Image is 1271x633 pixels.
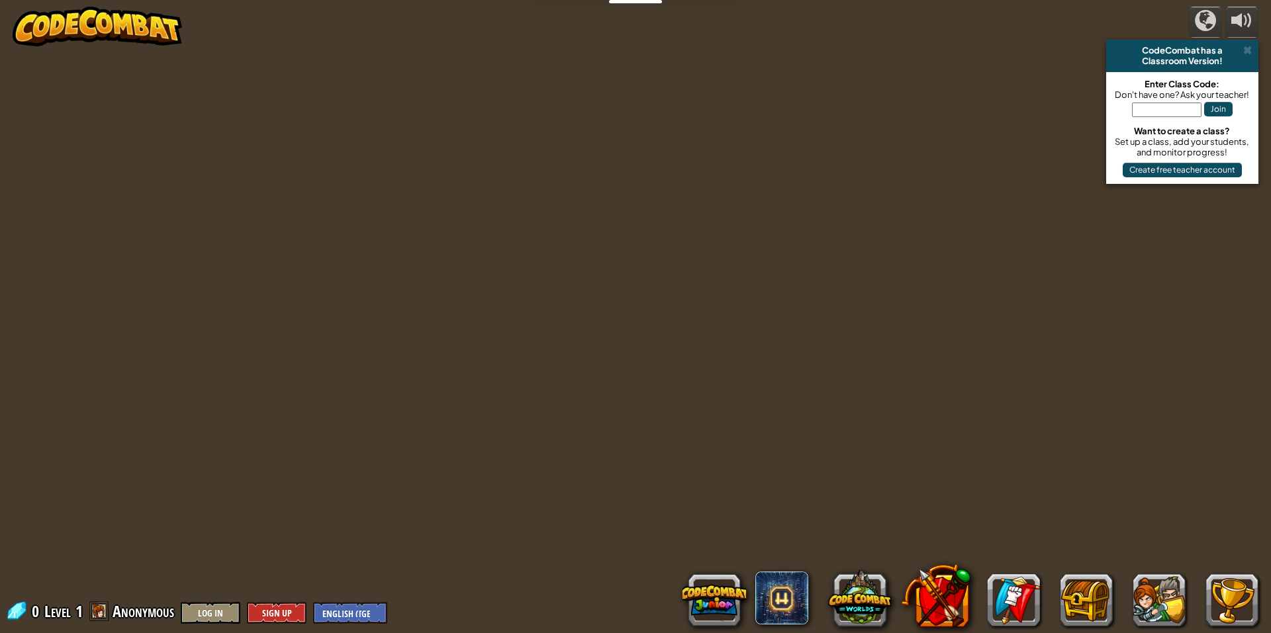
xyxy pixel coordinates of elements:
[44,601,71,622] span: Level
[1113,79,1252,89] div: Enter Class Code:
[1111,56,1253,66] div: Classroom Version!
[1204,102,1233,116] button: Join
[1189,7,1222,38] button: Campaigns
[1111,45,1253,56] div: CodeCombat has a
[113,601,174,622] span: Anonymous
[1113,89,1252,100] div: Don't have one? Ask your teacher!
[1123,163,1242,177] button: Create free teacher account
[1113,136,1252,157] div: Set up a class, add your students, and monitor progress!
[181,602,240,624] button: Log In
[13,7,182,46] img: CodeCombat - Learn how to code by playing a game
[247,602,306,624] button: Sign Up
[1225,7,1258,38] button: Adjust volume
[1113,126,1252,136] div: Want to create a class?
[32,601,43,622] span: 0
[75,601,83,622] span: 1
